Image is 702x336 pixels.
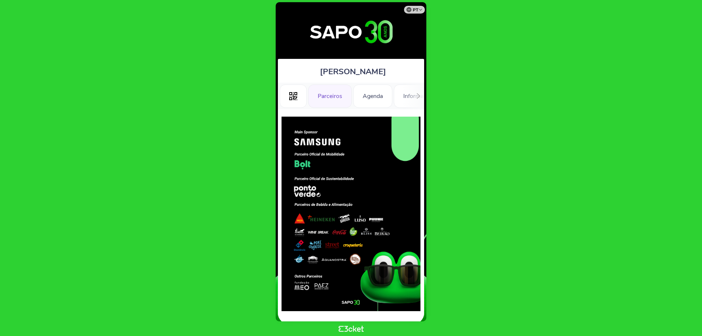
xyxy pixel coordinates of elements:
div: Parceiros [308,84,352,108]
img: 30º Aniversário SAPO [283,10,420,55]
div: Agenda [353,84,392,108]
a: Agenda [353,91,392,99]
a: Informações Adicionais [394,91,474,99]
a: Parceiros [308,91,352,99]
img: 6a75a9e9a5b74e30ba707ef05f0d4841.webp [282,117,420,311]
span: [PERSON_NAME] [320,66,386,77]
div: Informações Adicionais [394,84,474,108]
